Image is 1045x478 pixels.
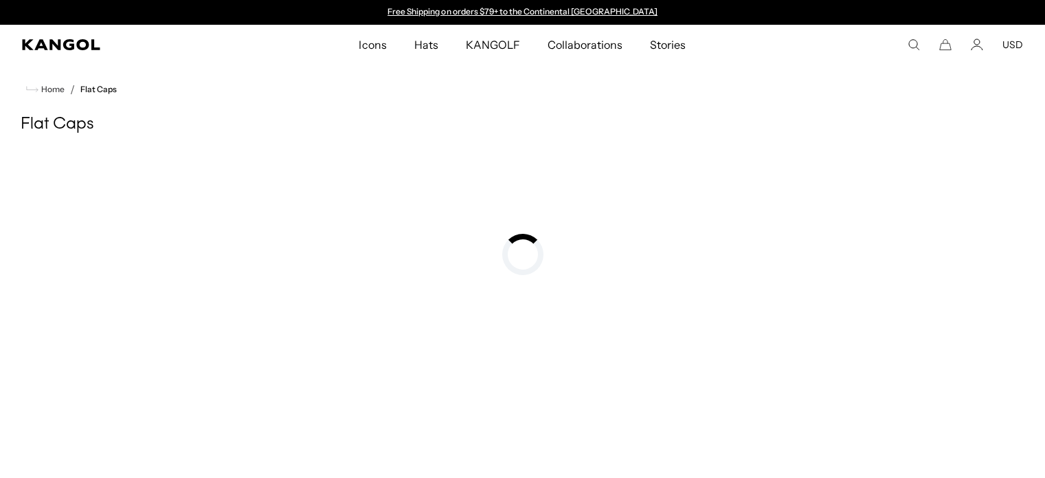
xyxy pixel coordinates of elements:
div: 1 of 2 [381,7,664,18]
h1: Flat Caps [21,114,1024,135]
a: KANGOLF [452,25,534,65]
a: Stories [636,25,699,65]
span: Icons [359,25,386,65]
span: KANGOLF [466,25,520,65]
slideshow-component: Announcement bar [381,7,664,18]
span: Home [38,85,65,94]
a: Icons [345,25,400,65]
span: Collaborations [548,25,622,65]
a: Collaborations [534,25,636,65]
li: / [65,81,75,98]
button: USD [1002,39,1023,51]
a: Free Shipping on orders $79+ to the Continental [GEOGRAPHIC_DATA] [387,6,658,17]
a: Kangol [22,39,238,50]
div: Announcement [381,7,664,18]
span: Stories [650,25,686,65]
a: Flat Caps [80,85,117,94]
a: Home [26,83,65,96]
span: Hats [414,25,438,65]
a: Hats [401,25,452,65]
button: Cart [939,39,952,51]
a: Account [971,39,983,51]
summary: Search here [908,39,920,51]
